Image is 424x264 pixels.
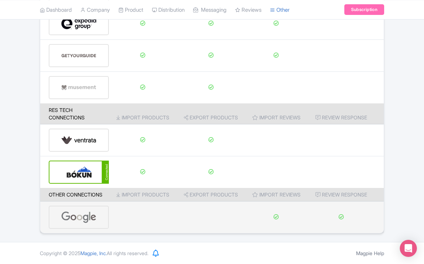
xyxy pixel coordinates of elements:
th: Import Reviews [245,188,307,201]
th: Export Products [176,103,245,124]
span: Magpie, Inc. [80,250,107,256]
img: google-96de159c2084212d3cdd3c2fb262314c.svg [61,206,96,228]
img: musement-dad6797fd076d4ac540800b229e01643.svg [61,77,96,98]
a: Connected [49,161,109,184]
div: Copyright © 2025 All rights reserved. [36,249,153,257]
th: Res Tech Connections [40,103,109,124]
img: get_your_guide-5a6366678479520ec94e3f9d2b9f304b.svg [61,45,96,66]
th: Import Products [109,103,176,124]
th: Review Response [307,188,384,201]
img: expedia-9e2f273c8342058d41d2cc231867de8b.svg [61,13,96,34]
th: Export Products [176,188,245,201]
div: Open Intercom Messenger [400,240,417,257]
th: Review Response [307,103,384,124]
img: ventrata-b8ee9d388f52bb9ce077e58fa33de912.svg [61,129,96,151]
div: Connected [102,161,109,184]
a: Subscription [344,4,384,15]
img: bokun-9d666bd0d1b458dbc8a9c3d52590ba5a.svg [61,161,97,183]
a: Magpie Help [356,250,384,256]
th: Import Products [109,188,176,201]
th: Other Connections [40,188,109,201]
th: Import Reviews [245,103,307,124]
